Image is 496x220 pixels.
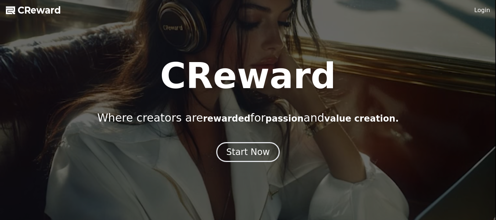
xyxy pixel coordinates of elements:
h1: CReward [160,58,336,94]
button: Start Now [216,142,280,162]
a: Start Now [216,149,280,156]
span: value creation. [324,113,399,124]
p: Where creators are for and [97,111,399,125]
div: Start Now [226,146,270,158]
a: Login [474,6,490,15]
span: passion [265,113,304,124]
span: rewarded [203,113,250,124]
a: CReward [6,4,61,16]
span: CReward [18,4,61,16]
